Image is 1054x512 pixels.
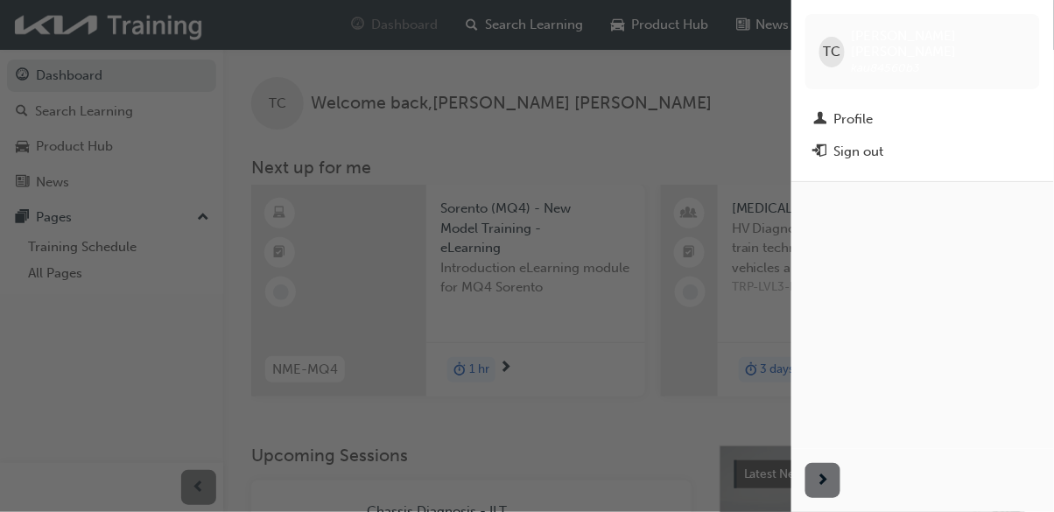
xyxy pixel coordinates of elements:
span: man-icon [814,112,827,128]
div: Sign out [834,142,884,162]
span: TC [823,42,840,62]
span: next-icon [817,470,830,492]
button: Sign out [805,136,1040,168]
span: kau84560b3 [852,60,921,75]
a: Profile [805,103,1040,136]
span: exit-icon [814,144,827,160]
div: Profile [834,109,874,130]
span: [PERSON_NAME] [PERSON_NAME] [852,28,1026,60]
